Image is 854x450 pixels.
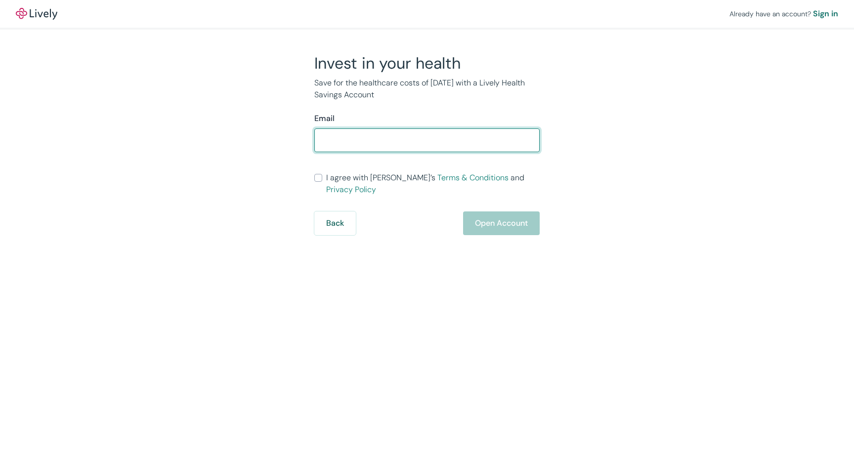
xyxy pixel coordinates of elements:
[314,113,335,124] label: Email
[729,8,838,20] div: Already have an account?
[813,8,838,20] a: Sign in
[326,184,376,195] a: Privacy Policy
[437,172,509,183] a: Terms & Conditions
[326,172,540,196] span: I agree with [PERSON_NAME]’s and
[314,211,356,235] button: Back
[314,77,540,101] p: Save for the healthcare costs of [DATE] with a Lively Health Savings Account
[16,8,57,20] img: Lively
[16,8,57,20] a: LivelyLively
[314,53,540,73] h2: Invest in your health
